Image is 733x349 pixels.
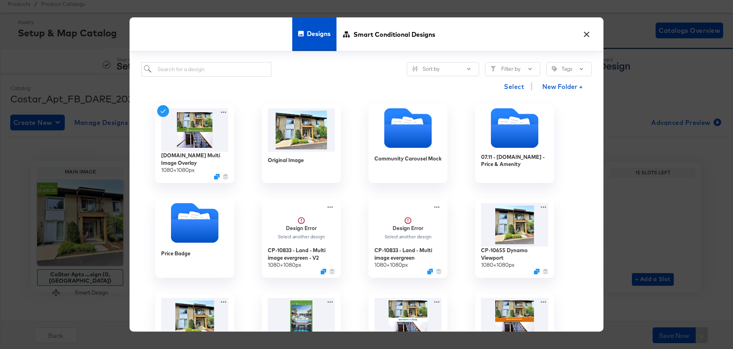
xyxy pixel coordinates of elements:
[501,79,527,94] button: Select
[268,108,335,152] img: image.jpg
[278,234,325,240] div: Select another design
[268,298,335,341] img: ECwTVsoVRXtWvCyxg6D7Mg.jpg
[407,62,479,76] button: SlidersSort by
[374,298,442,341] img: XyxO2Hbym-B-HQF8Eccs7w.jpg
[579,25,594,40] button: ×
[374,262,408,269] div: 1080 × 1080 px
[475,108,554,148] svg: Folder
[491,66,496,72] svg: Filter
[368,199,447,278] div: Design ErrorSelect another designCP-10833 - Land - Multi image evergreen1080×1080pxDuplicate
[374,155,442,163] div: Community Carousel Mock
[161,250,190,258] div: Price Badge
[161,298,228,341] img: o3dq1nGe4bZ8pMtv3WCp7Q.jpg
[155,203,234,243] svg: Folder
[546,62,592,76] button: TagTags
[481,203,548,247] img: x2DB7ujx8s08syHCcWkRHA.jpg
[214,174,220,179] svg: Duplicate
[552,66,557,72] svg: Tag
[475,104,554,183] div: 07.11 - [DOMAIN_NAME] - Price & Amenity
[161,167,195,174] div: 1080 × 1080 px
[368,108,447,148] svg: Folder
[262,104,341,183] div: Original Image
[307,16,331,51] span: Designs
[504,81,524,92] span: Select
[485,62,540,76] button: FilterFilter by
[368,104,447,183] div: Community Carousel Mock
[141,62,271,77] input: Search for a design
[268,157,304,164] div: Original Image
[412,66,418,72] svg: Sliders
[475,199,554,278] div: CP-10655 Dynamo Viewport1080×1080pxDuplicate
[534,269,539,274] svg: Duplicate
[161,152,228,166] div: [DOMAIN_NAME] Multi Image Overlay
[427,269,433,274] svg: Duplicate
[374,247,442,261] div: CP-10833 - Land - Multi image evergreen
[384,234,432,240] div: Select another design
[353,17,435,52] span: Smart Conditional Designs
[161,108,228,152] img: 6NLNcWPNvJRotbJavQ17zQ.jpg
[262,199,341,278] div: Design ErrorSelect another designCP-10833 - Land - Multi image evergreen - V21080×1080pxDuplicate
[481,247,548,261] div: CP-10655 Dynamo Viewport
[321,269,326,274] svg: Duplicate
[155,104,234,183] div: [DOMAIN_NAME] Multi Image Overlay1080×1080pxDuplicate
[155,199,234,278] div: Price Badge
[481,153,548,168] div: 07.11 - [DOMAIN_NAME] - Price & Amenity
[268,262,301,269] div: 1080 × 1080 px
[286,224,317,232] strong: Design Error
[481,262,515,269] div: 1080 × 1080 px
[536,80,590,95] button: New Folder +
[481,298,548,341] img: Hy2iP5cOVpgz3pSURC8avw.jpg
[393,224,423,232] strong: Design Error
[268,247,335,261] div: CP-10833 - Land - Multi image evergreen - V2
